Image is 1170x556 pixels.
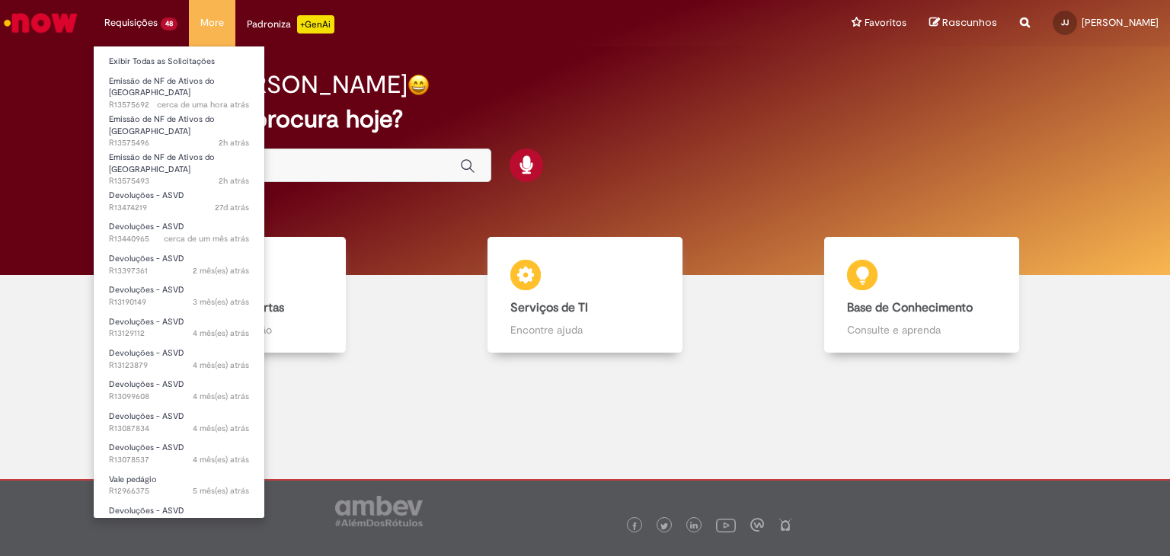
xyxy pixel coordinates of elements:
[109,137,249,149] span: R13575496
[660,522,668,530] img: logo_footer_twitter.png
[219,175,249,187] span: 2h atrás
[193,485,249,497] time: 22/04/2025 15:17:00
[247,15,334,34] div: Padroniza
[109,202,249,214] span: R13474219
[109,75,215,99] span: Emissão de NF de Ativos do [GEOGRAPHIC_DATA]
[109,284,184,296] span: Devoluções - ASVD
[2,8,80,38] img: ServiceNow
[408,74,430,96] img: happy-face.png
[109,152,215,175] span: Emissão de NF de Ativos do [GEOGRAPHIC_DATA]
[193,454,249,465] time: 20/05/2025 11:23:46
[94,439,264,468] a: Aberto R13078537 : Devoluções - ASVD
[193,359,249,371] time: 03/06/2025 15:46:34
[417,237,753,353] a: Serviços de TI Encontre ajuda
[510,300,588,315] b: Serviços de TI
[631,522,638,530] img: logo_footer_facebook.png
[109,99,249,111] span: R13575692
[193,296,249,308] time: 16/06/2025 15:39:54
[94,345,264,373] a: Aberto R13123879 : Devoluções - ASVD
[164,233,249,244] span: cerca de um mês atrás
[716,515,736,535] img: logo_footer_youtube.png
[109,328,249,340] span: R13129112
[193,265,249,276] span: 2 mês(es) atrás
[109,347,184,359] span: Devoluções - ASVD
[109,517,249,529] span: R12948027
[94,111,264,144] a: Aberto R13575496 : Emissão de NF de Ativos do ASVD
[193,517,249,529] span: 6 mês(es) atrás
[193,265,249,276] time: 11/08/2025 14:46:48
[109,175,249,187] span: R13575493
[690,522,698,531] img: logo_footer_linkedin.png
[157,99,249,110] span: cerca de uma hora atrás
[116,106,1055,133] h2: O que você procura hoje?
[193,391,249,402] time: 27/05/2025 10:46:50
[109,316,184,328] span: Devoluções - ASVD
[109,423,249,435] span: R13087834
[109,265,249,277] span: R13397361
[109,253,184,264] span: Devoluções - ASVD
[193,328,249,339] time: 05/06/2025 08:46:27
[109,411,184,422] span: Devoluções - ASVD
[109,454,249,466] span: R13078537
[193,359,249,371] span: 4 mês(es) atrás
[94,282,264,310] a: Aberto R13190149 : Devoluções - ASVD
[109,296,249,308] span: R13190149
[510,322,660,337] p: Encontre ajuda
[109,190,184,201] span: Devoluções - ASVD
[753,237,1090,353] a: Base de Conhecimento Consulte e aprenda
[865,15,906,30] span: Favoritos
[193,485,249,497] span: 5 mês(es) atrás
[94,187,264,216] a: Aberto R13474219 : Devoluções - ASVD
[297,15,334,34] p: +GenAi
[193,328,249,339] span: 4 mês(es) atrás
[161,18,177,30] span: 48
[94,251,264,279] a: Aberto R13397361 : Devoluções - ASVD
[847,322,996,337] p: Consulte e aprenda
[750,518,764,532] img: logo_footer_workplace.png
[778,518,792,532] img: logo_footer_naosei.png
[193,391,249,402] span: 4 mês(es) atrás
[1082,16,1159,29] span: [PERSON_NAME]
[193,517,249,529] time: 14/04/2025 18:35:11
[94,503,264,531] a: Aberto R12948027 : Devoluções - ASVD
[94,219,264,247] a: Aberto R13440965 : Devoluções - ASVD
[219,137,249,149] span: 2h atrás
[93,46,265,519] ul: Requisições
[157,99,249,110] time: 29/09/2025 10:25:59
[109,505,184,516] span: Devoluções - ASVD
[94,408,264,436] a: Aberto R13087834 : Devoluções - ASVD
[942,15,997,30] span: Rascunhos
[1061,18,1069,27] span: JJ
[109,359,249,372] span: R13123879
[929,16,997,30] a: Rascunhos
[109,379,184,390] span: Devoluções - ASVD
[94,314,264,342] a: Aberto R13129112 : Devoluções - ASVD
[215,202,249,213] time: 02/09/2025 17:37:00
[104,15,158,30] span: Requisições
[109,391,249,403] span: R13099608
[94,376,264,404] a: Aberto R13099608 : Devoluções - ASVD
[193,296,249,308] span: 3 mês(es) atrás
[109,485,249,497] span: R12966375
[94,53,264,70] a: Exibir Todas as Solicitações
[94,471,264,500] a: Aberto R12966375 : Vale pedágio
[109,233,249,245] span: R13440965
[94,73,264,106] a: Aberto R13575692 : Emissão de NF de Ativos do ASVD
[109,221,184,232] span: Devoluções - ASVD
[80,237,417,353] a: Catálogo de Ofertas Abra uma solicitação
[164,233,249,244] time: 22/08/2025 16:55:45
[847,300,973,315] b: Base de Conhecimento
[219,137,249,149] time: 29/09/2025 09:55:16
[219,175,249,187] time: 29/09/2025 09:54:36
[215,202,249,213] span: 27d atrás
[193,454,249,465] span: 4 mês(es) atrás
[193,423,249,434] time: 22/05/2025 15:20:03
[200,15,224,30] span: More
[109,442,184,453] span: Devoluções - ASVD
[94,149,264,182] a: Aberto R13575493 : Emissão de NF de Ativos do ASVD
[335,496,423,526] img: logo_footer_ambev_rotulo_gray.png
[109,113,215,137] span: Emissão de NF de Ativos do [GEOGRAPHIC_DATA]
[109,474,157,485] span: Vale pedágio
[193,423,249,434] span: 4 mês(es) atrás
